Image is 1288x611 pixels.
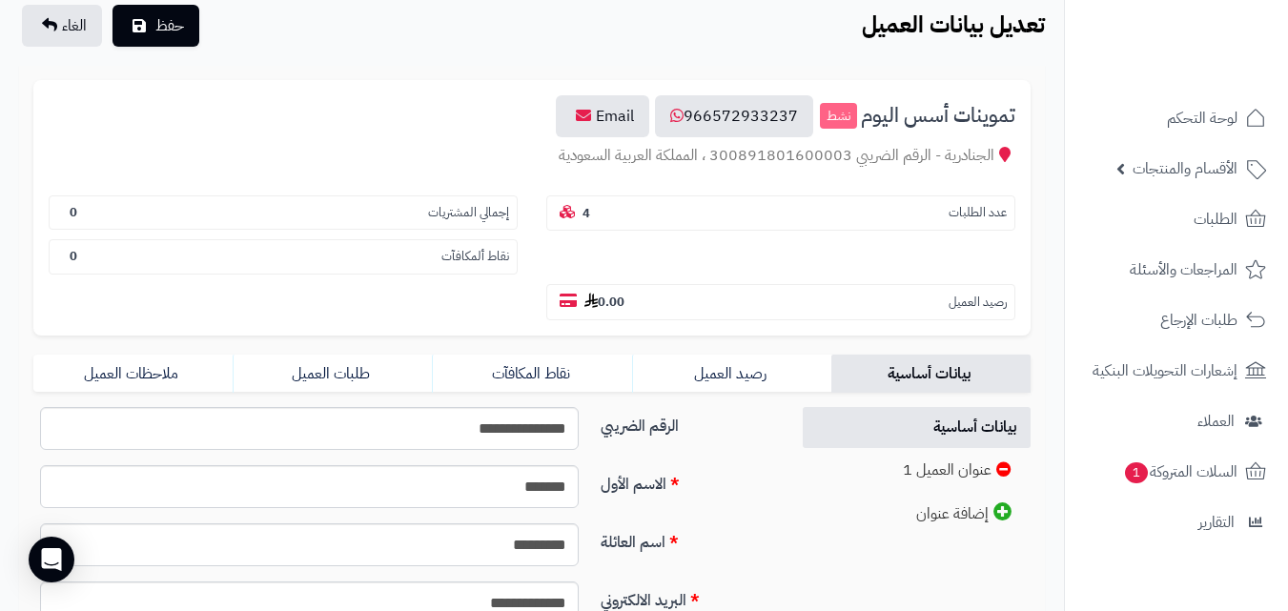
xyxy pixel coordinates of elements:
a: السلات المتروكة1 [1076,449,1277,495]
span: السلات المتروكة [1123,458,1237,485]
span: المراجعات والأسئلة [1130,256,1237,283]
b: 0.00 [584,293,624,311]
a: عنوان العميل 1 [803,450,1031,491]
label: اسم العائلة [593,523,782,554]
span: لوحة التحكم [1167,105,1237,132]
div: الجنادرية - الرقم الضريبي 300891801600003 ، المملكة العربية السعودية [49,145,1015,167]
small: إجمالي المشتريات [428,204,509,222]
a: الغاء [22,5,102,47]
a: طلبات العميل [233,355,432,393]
a: التقارير [1076,499,1277,545]
span: التقارير [1198,509,1235,536]
small: رصيد العميل [949,294,1007,312]
span: حفظ [155,14,184,37]
small: عدد الطلبات [949,204,1007,222]
a: نقاط المكافآت [432,355,631,393]
span: العملاء [1197,408,1235,435]
a: بيانات أساسية [831,355,1031,393]
label: الرقم الضريبي [593,407,782,438]
small: نقاط ألمكافآت [441,248,509,266]
span: الأقسام والمنتجات [1133,155,1237,182]
a: طلبات الإرجاع [1076,297,1277,343]
a: المراجعات والأسئلة [1076,247,1277,293]
a: بيانات أساسية [803,407,1031,448]
b: 0 [70,247,77,265]
button: حفظ [112,5,199,47]
a: Email [556,95,649,137]
b: 4 [583,204,590,222]
span: إشعارات التحويلات البنكية [1093,357,1237,384]
a: إضافة عنوان [803,493,1031,535]
b: تعديل بيانات العميل [862,8,1045,42]
span: الطلبات [1194,206,1237,233]
b: 0 [70,203,77,221]
div: Open Intercom Messenger [29,537,74,582]
img: logo-2.png [1158,49,1270,89]
a: لوحة التحكم [1076,95,1277,141]
label: الاسم الأول [593,465,782,496]
span: الغاء [62,14,87,37]
span: طلبات الإرجاع [1160,307,1237,334]
a: الطلبات [1076,196,1277,242]
a: 966572933237 [655,95,813,137]
a: ملاحظات العميل [33,355,233,393]
span: تموينات أسس اليوم [861,105,1015,127]
span: 1 [1125,462,1148,483]
a: إشعارات التحويلات البنكية [1076,348,1277,394]
a: رصيد العميل [632,355,831,393]
small: نشط [820,103,857,130]
a: العملاء [1076,398,1277,444]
